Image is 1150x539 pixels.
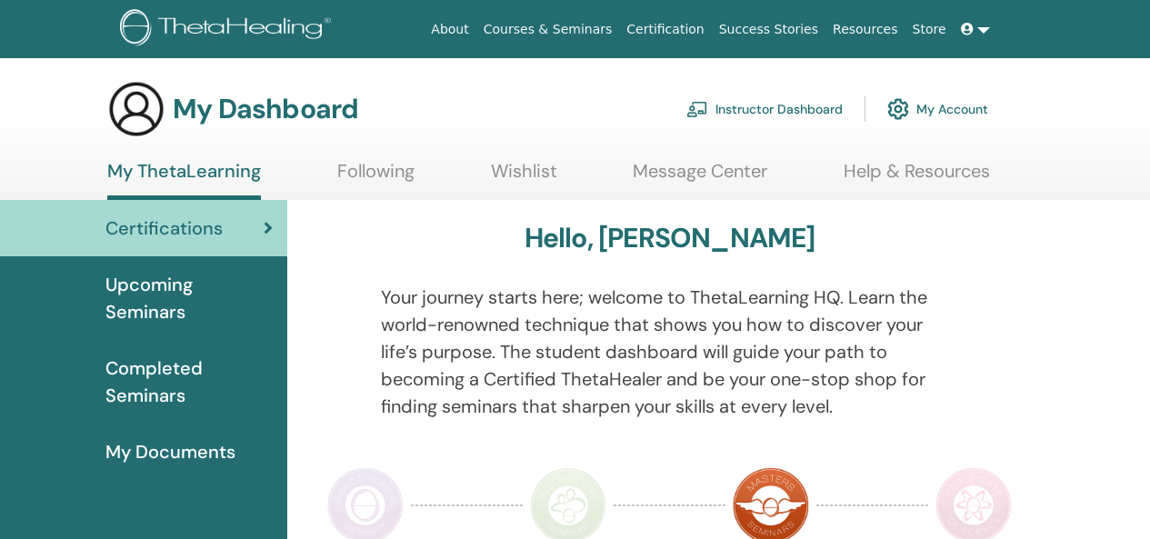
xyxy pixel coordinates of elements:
a: Certification [619,13,711,46]
img: generic-user-icon.jpg [107,80,165,138]
a: Instructor Dashboard [686,89,843,129]
h3: Hello, [PERSON_NAME] [525,222,815,255]
a: Store [905,13,954,46]
a: Wishlist [491,160,557,195]
img: logo.png [120,9,337,50]
a: Resources [825,13,905,46]
span: Upcoming Seminars [105,271,273,325]
span: My Documents [105,438,235,465]
a: Success Stories [712,13,825,46]
a: About [424,13,475,46]
a: My Account [887,89,988,129]
span: Completed Seminars [105,354,273,409]
a: Following [337,160,415,195]
span: Certifications [105,215,223,242]
img: chalkboard-teacher.svg [686,101,708,117]
a: Courses & Seminars [476,13,620,46]
p: Your journey starts here; welcome to ThetaLearning HQ. Learn the world-renowned technique that sh... [381,284,959,420]
a: Help & Resources [844,160,990,195]
a: My ThetaLearning [107,160,261,200]
img: cog.svg [887,94,909,125]
a: Message Center [633,160,767,195]
h3: My Dashboard [173,93,358,125]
